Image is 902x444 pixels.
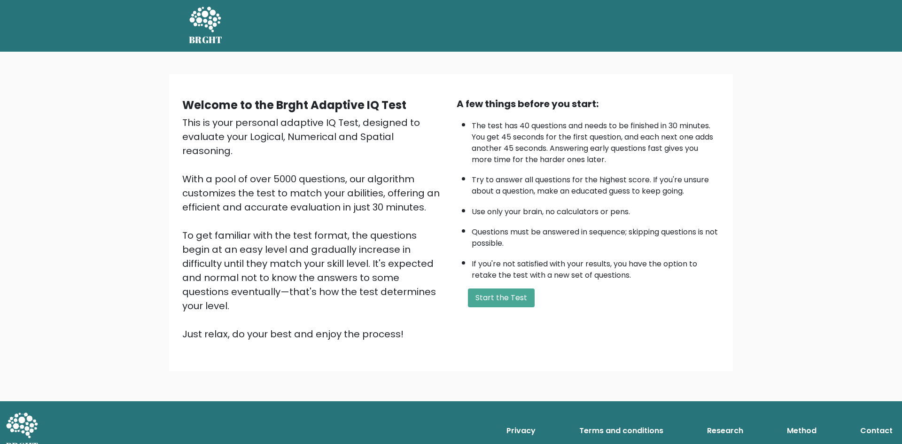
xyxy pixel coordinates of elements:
li: The test has 40 questions and needs to be finished in 30 minutes. You get 45 seconds for the firs... [472,116,720,165]
a: BRGHT [189,4,223,48]
div: A few things before you start: [457,97,720,111]
b: Welcome to the Brght Adaptive IQ Test [182,97,406,113]
a: Privacy [503,421,539,440]
a: Contact [856,421,896,440]
a: Method [783,421,820,440]
li: Questions must be answered in sequence; skipping questions is not possible. [472,222,720,249]
li: If you're not satisfied with your results, you have the option to retake the test with a new set ... [472,254,720,281]
li: Use only your brain, no calculators or pens. [472,202,720,218]
li: Try to answer all questions for the highest score. If you're unsure about a question, make an edu... [472,170,720,197]
a: Terms and conditions [575,421,667,440]
button: Start the Test [468,288,535,307]
a: Research [703,421,747,440]
h5: BRGHT [189,34,223,46]
div: This is your personal adaptive IQ Test, designed to evaluate your Logical, Numerical and Spatial ... [182,116,445,341]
